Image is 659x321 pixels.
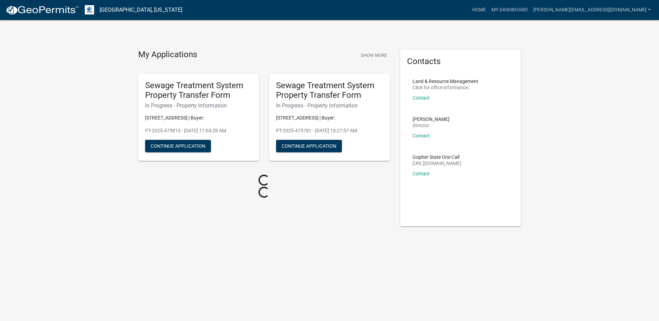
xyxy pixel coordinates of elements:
[413,123,449,128] p: Director
[145,140,211,152] button: Continue Application
[413,171,430,176] a: Contact
[358,50,390,61] button: Show More
[85,5,94,14] img: Otter Tail County, Minnesota
[138,50,197,60] h4: My Applications
[407,56,514,66] h5: Contacts
[413,133,430,138] a: Contact
[413,79,478,84] p: Land & Resource Management
[276,140,342,152] button: Continue Application
[145,81,252,101] h5: Sewage Treatment System Property Transfer Form
[276,81,383,101] h5: Sewage Treatment System Property Transfer Form
[276,102,383,109] h6: In Progress - Property Information
[469,3,489,17] a: Home
[276,114,383,122] p: [STREET_ADDRESS] | Buyer:
[413,85,478,90] p: Click for office information:
[489,3,530,17] a: My Dashboard
[145,102,252,109] h6: In Progress - Property Information
[276,127,383,134] p: PT-2025-475781 - [DATE] 10:27:57 AM
[413,155,461,159] p: Gopher State One Call
[413,161,461,166] p: [URL][DOMAIN_NAME]
[530,3,653,17] a: [PERSON_NAME][EMAIL_ADDRESS][DOMAIN_NAME]
[145,114,252,122] p: [STREET_ADDRESS] | Buyer:
[100,4,182,16] a: [GEOGRAPHIC_DATA], [US_STATE]
[145,127,252,134] p: PT-2025-475810 - [DATE] 11:04:28 AM
[413,117,449,122] p: [PERSON_NAME]
[413,95,430,101] a: Contact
